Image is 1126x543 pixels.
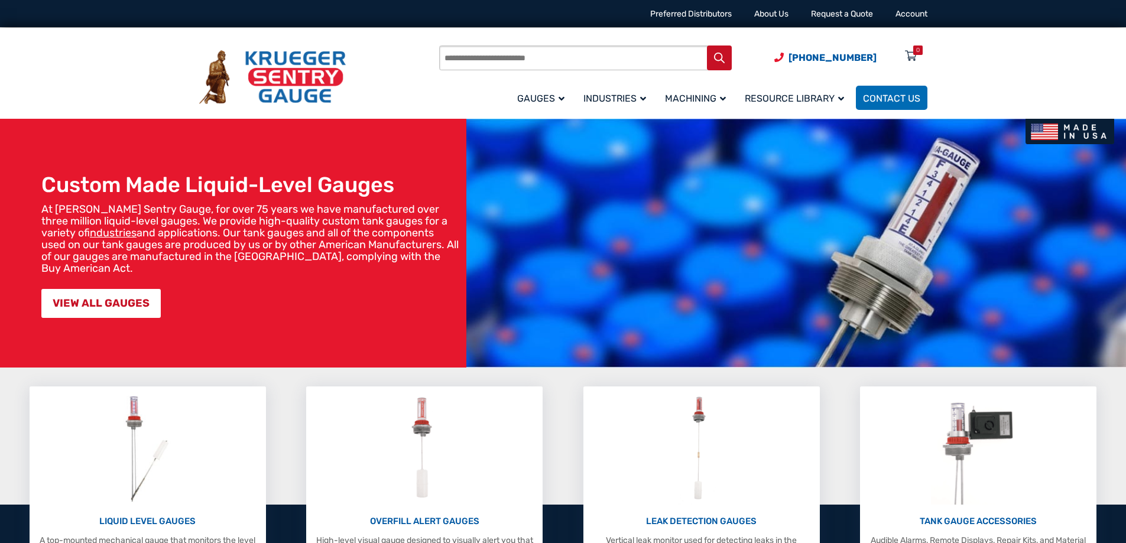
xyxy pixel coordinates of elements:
[788,52,877,63] span: [PHONE_NUMBER]
[1026,119,1114,144] img: Made In USA
[931,392,1026,505] img: Tank Gauge Accessories
[658,84,738,112] a: Machining
[466,119,1126,368] img: bg_hero_bannerksentry
[895,9,927,19] a: Account
[866,515,1091,528] p: TANK GAUGE ACCESSORIES
[650,9,732,19] a: Preferred Distributors
[576,84,658,112] a: Industries
[41,289,161,318] a: VIEW ALL GAUGES
[41,172,460,197] h1: Custom Made Liquid-Level Gauges
[35,515,260,528] p: LIQUID LEVEL GAUGES
[589,515,814,528] p: LEAK DETECTION GAUGES
[754,9,788,19] a: About Us
[811,9,873,19] a: Request a Quote
[90,226,137,239] a: industries
[510,84,576,112] a: Gauges
[199,50,346,105] img: Krueger Sentry Gauge
[665,93,726,104] span: Machining
[916,45,920,55] div: 0
[738,84,856,112] a: Resource Library
[678,392,725,505] img: Leak Detection Gauges
[398,392,451,505] img: Overfill Alert Gauges
[745,93,844,104] span: Resource Library
[856,86,927,110] a: Contact Us
[312,515,537,528] p: OVERFILL ALERT GAUGES
[583,93,646,104] span: Industries
[41,203,460,274] p: At [PERSON_NAME] Sentry Gauge, for over 75 years we have manufactured over three million liquid-l...
[116,392,179,505] img: Liquid Level Gauges
[517,93,564,104] span: Gauges
[863,93,920,104] span: Contact Us
[774,50,877,65] a: Phone Number (920) 434-8860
